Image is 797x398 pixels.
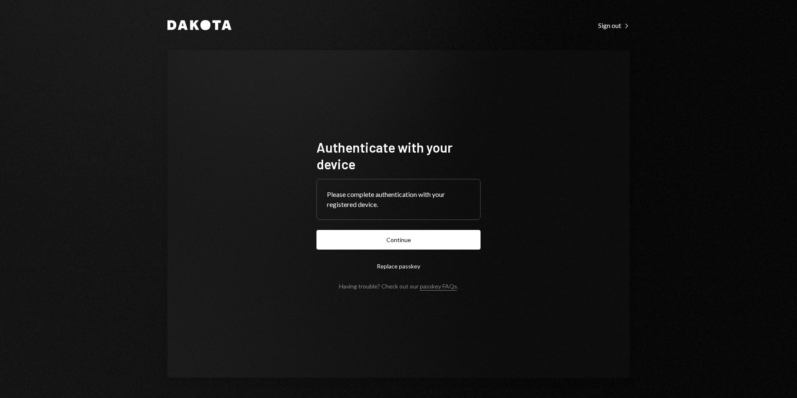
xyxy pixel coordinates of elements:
[420,283,457,291] a: passkey FAQs
[316,139,481,172] h1: Authenticate with your device
[316,230,481,250] button: Continue
[339,283,458,290] div: Having trouble? Check out our .
[598,20,630,30] a: Sign out
[327,189,470,209] div: Please complete authentication with your registered device.
[316,256,481,276] button: Replace passkey
[598,21,630,30] div: Sign out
